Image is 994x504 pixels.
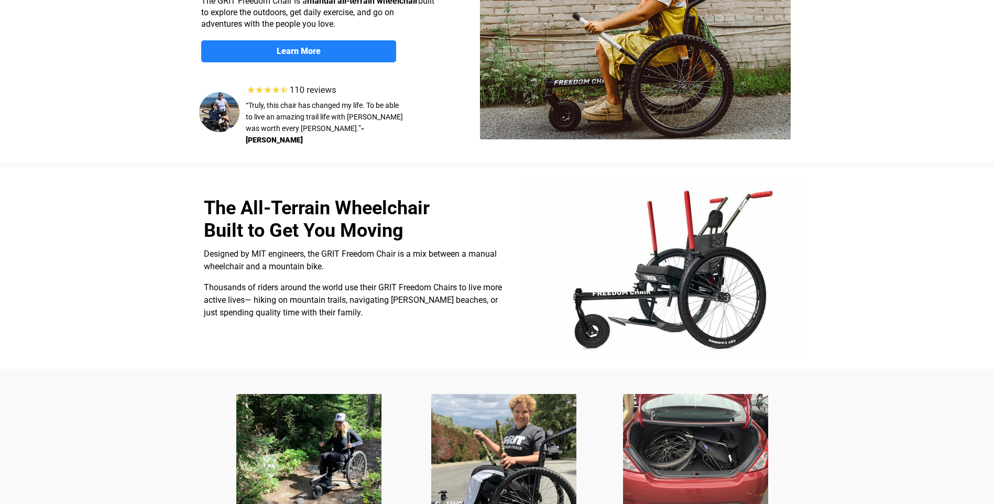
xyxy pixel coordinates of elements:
[277,46,321,56] strong: Learn More
[204,282,502,317] span: Thousands of riders around the world use their GRIT Freedom Chairs to live more active lives— hik...
[204,197,430,242] span: The All-Terrain Wheelchair Built to Get You Moving
[246,101,403,133] span: “Truly, this chair has changed my life. To be able to live an amazing trail life with [PERSON_NAM...
[37,253,127,273] input: Get more information
[204,249,497,271] span: Designed by MIT engineers, the GRIT Freedom Chair is a mix between a manual wheelchair and a moun...
[201,40,396,62] a: Learn More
